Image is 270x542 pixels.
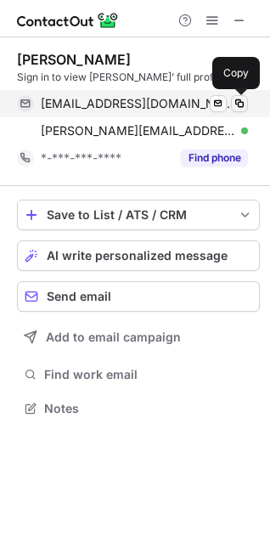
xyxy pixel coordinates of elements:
[181,150,248,167] button: Reveal Button
[44,401,253,416] span: Notes
[41,123,235,138] span: [PERSON_NAME][EMAIL_ADDRESS][PERSON_NAME][DOMAIN_NAME]
[17,397,260,421] button: Notes
[17,10,119,31] img: ContactOut v5.3.10
[44,367,253,382] span: Find work email
[17,281,260,312] button: Send email
[17,51,131,68] div: [PERSON_NAME]
[17,200,260,230] button: save-profile-one-click
[17,363,260,387] button: Find work email
[46,330,181,344] span: Add to email campaign
[17,322,260,353] button: Add to email campaign
[47,249,228,263] span: AI write personalized message
[47,290,111,303] span: Send email
[17,70,260,85] div: Sign in to view [PERSON_NAME]’ full profile
[17,240,260,271] button: AI write personalized message
[41,96,235,111] span: [EMAIL_ADDRESS][DOMAIN_NAME]
[47,208,230,222] div: Save to List / ATS / CRM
